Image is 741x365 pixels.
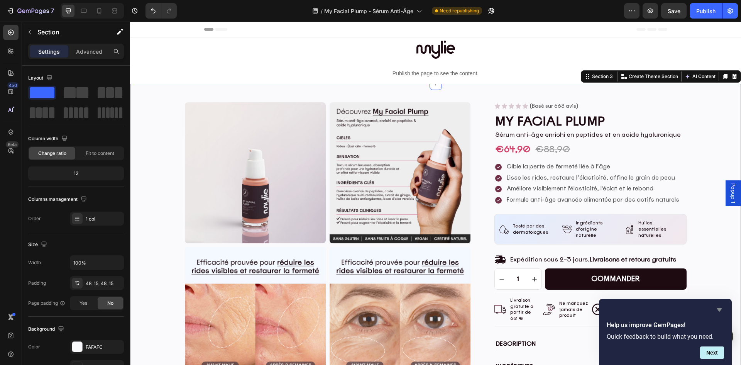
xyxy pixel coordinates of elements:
[690,3,722,19] button: Publish
[28,324,66,334] div: Background
[70,256,123,270] input: Auto
[404,121,441,134] div: €88,90
[446,199,487,217] p: Ingrédients d'origine naturelle
[607,305,724,359] div: Help us improve GemPages!
[7,82,19,88] div: 450
[130,22,741,365] iframe: Design area
[366,341,403,349] p: ingrédients
[86,280,122,287] div: 48, 15, 48, 15
[364,121,401,134] div: €64,90
[6,141,19,148] div: Beta
[400,81,448,88] p: (Basé sur 663 avis)
[364,90,556,109] h2: my facial plump
[553,50,587,59] button: AI Content
[379,247,397,268] input: quantity
[607,321,724,330] h2: Help us improve GemPages!
[321,7,323,15] span: /
[460,51,484,58] div: Section 3
[28,73,54,83] div: Layout
[440,7,479,14] span: Need republishing
[28,259,41,266] div: Width
[28,280,46,287] div: Padding
[478,279,506,297] p: Vegan & sans cruauté
[607,333,724,340] p: Quick feedback to build what you need.
[696,7,716,15] div: Publish
[415,247,557,268] button: commander
[286,19,325,37] img: mylie-copie-final.png
[365,247,379,268] button: decrement
[429,279,458,297] p: Ne manquez jamais de produit
[377,163,549,171] p: Améliore visiblement l'élasticité, l'éclat et le rebond
[38,48,60,56] p: Settings
[86,344,122,351] div: FAFAFC
[460,234,546,242] strong: Livraisons et retours gratuits
[377,141,549,149] p: Cible la perte de fermeté liée à l’âge
[145,3,177,19] div: Undo/Redo
[3,3,58,19] button: 7
[508,199,550,217] p: Huiles essentielles naturelles
[80,300,87,307] span: Yes
[599,162,607,182] span: Popup 1
[28,343,40,350] div: Color
[668,8,680,14] span: Save
[499,51,548,58] p: Create Theme Section
[86,150,114,157] span: Fit to content
[76,48,102,56] p: Advanced
[461,253,510,262] div: commander
[377,175,549,182] p: Formule anti-âge avancée alimentée par des actifs naturels
[366,318,406,326] p: Description
[715,305,724,314] button: Hide survey
[383,202,425,214] p: Testé par des dermatologues
[365,109,555,117] p: Sérum anti-âge enrichi en peptides et en acide hyaluronique
[377,153,549,160] p: Lisse les rides, restaure l’élasticité, affine le grain de peau
[28,194,88,205] div: Columns management
[28,300,66,307] div: Page padding
[700,346,724,359] button: Next question
[324,7,413,15] span: My Facial Plump - Sérum Anti-Âge
[526,279,555,297] p: Formule certifiée bio
[380,276,409,300] p: Livraison gratuite à partir de 60 €
[107,300,113,307] span: No
[38,150,66,157] span: Change ratio
[30,168,122,179] div: 12
[525,278,556,298] div: Rich Text Editor. Editing area: main
[28,239,49,250] div: Size
[51,6,54,15] p: 7
[37,27,101,37] p: Section
[28,215,41,222] div: Order
[86,216,122,222] div: 1 col
[661,3,687,19] button: Save
[380,234,546,242] p: Expédition sous 2-3 jours.
[428,278,459,298] div: Rich Text Editor. Editing area: main
[398,247,411,268] button: increment
[28,134,69,144] div: Column width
